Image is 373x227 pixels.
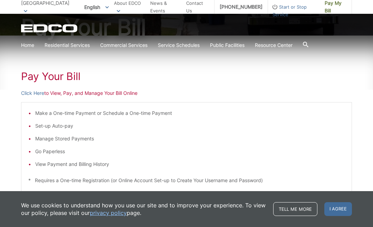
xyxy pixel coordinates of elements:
[21,201,266,217] p: We use cookies to understand how you use our site and to improve your experience. To view our pol...
[35,135,345,142] li: Manage Stored Payments
[35,160,345,168] li: View Payment and Billing History
[210,41,245,49] a: Public Facilities
[158,41,200,49] a: Service Schedules
[79,1,114,13] span: English
[28,177,345,184] p: * Requires a One-time Registration (or Online Account Set-up to Create Your Username and Password)
[21,89,352,97] p: to View, Pay, and Manage Your Bill Online
[35,109,345,117] li: Make a One-time Payment or Schedule a One-time Payment
[21,24,78,32] a: EDCD logo. Return to the homepage.
[21,41,34,49] a: Home
[255,41,293,49] a: Resource Center
[21,89,44,97] a: Click Here
[100,41,147,49] a: Commercial Services
[45,41,90,49] a: Residential Services
[273,202,317,216] a: Tell me more
[324,202,352,216] span: I agree
[35,122,345,130] li: Set-up Auto-pay
[35,148,345,155] li: Go Paperless
[21,70,352,82] h1: Pay Your Bill
[90,209,127,217] a: privacy policy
